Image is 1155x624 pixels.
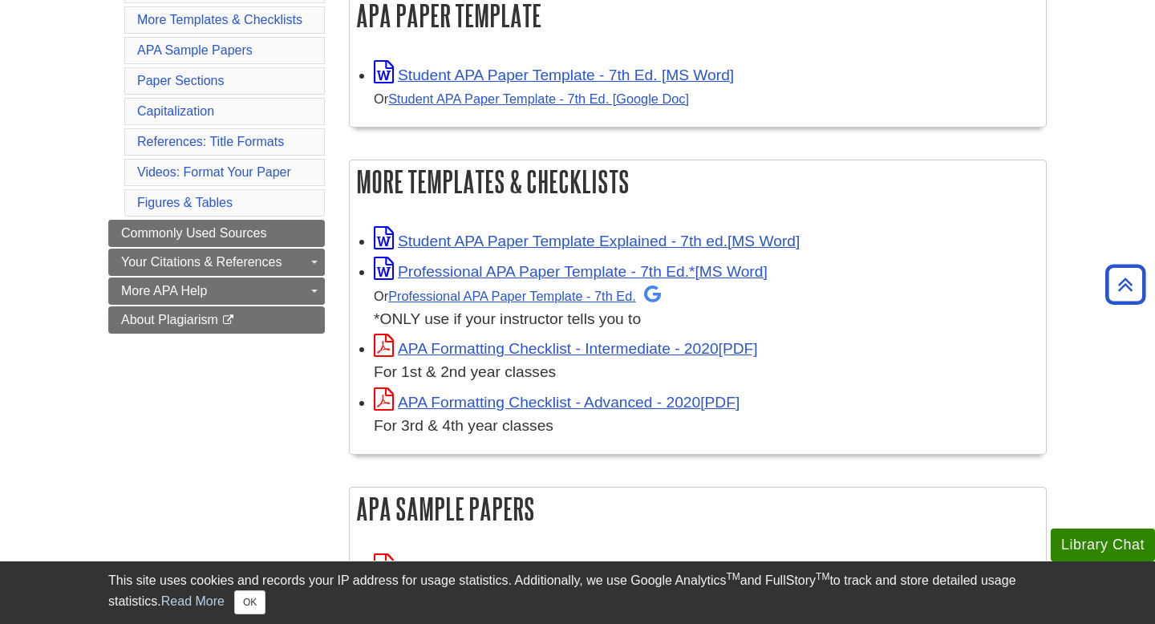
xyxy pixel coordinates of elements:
[234,590,265,614] button: Close
[374,394,740,411] a: Link opens in new window
[121,255,282,269] span: Your Citations & References
[350,488,1046,530] h2: APA Sample Papers
[374,233,800,249] a: Link opens in new window
[121,313,218,326] span: About Plagiarism
[374,340,758,357] a: Link opens in new window
[108,571,1047,614] div: This site uses cookies and records your IP address for usage statistics. Additionally, we use Goo...
[137,196,233,209] a: Figures & Tables
[1100,274,1151,295] a: Back to Top
[374,289,661,303] small: Or
[161,594,225,608] a: Read More
[137,43,253,57] a: APA Sample Papers
[137,74,225,87] a: Paper Sections
[108,278,325,305] a: More APA Help
[374,67,734,83] a: Link opens in new window
[388,289,661,303] a: Professional APA Paper Template - 7th Ed.
[374,361,1038,384] div: For 1st & 2nd year classes
[108,220,325,247] a: Commonly Used Sources
[816,571,829,582] sup: TM
[374,263,768,280] a: Link opens in new window
[1051,529,1155,561] button: Library Chat
[108,249,325,276] a: Your Citations & References
[350,160,1046,203] h2: More Templates & Checklists
[374,415,1038,438] div: For 3rd & 4th year classes
[108,306,325,334] a: About Plagiarism
[726,571,740,582] sup: TM
[221,315,235,326] i: This link opens in a new window
[137,165,291,179] a: Videos: Format Your Paper
[374,284,1038,331] div: *ONLY use if your instructor tells you to
[121,284,207,298] span: More APA Help
[121,226,266,240] span: Commonly Used Sources
[388,91,689,106] a: Student APA Paper Template - 7th Ed. [Google Doc]
[374,91,689,106] small: Or
[137,104,214,118] a: Capitalization
[137,135,284,148] a: References: Title Formats
[137,13,302,26] a: More Templates & Checklists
